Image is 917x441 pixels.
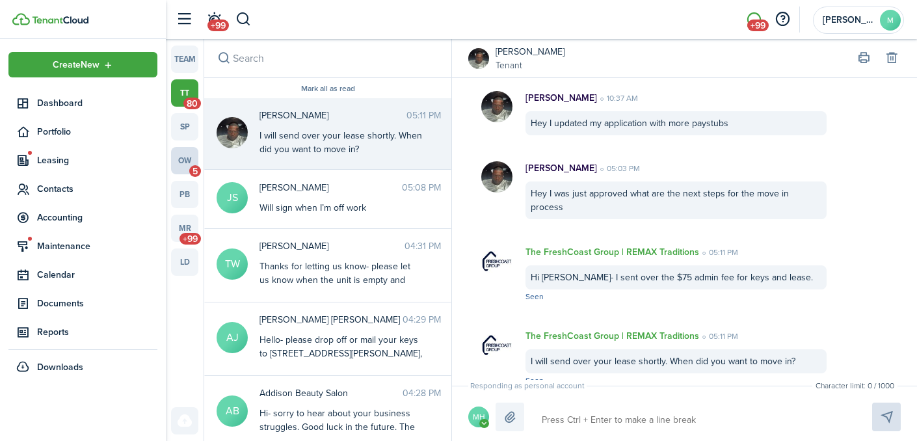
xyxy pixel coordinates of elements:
[468,380,587,392] span: Responding as personal account
[699,247,738,258] time: 05:11 PM
[215,49,233,68] button: Search
[37,182,157,196] span: Contacts
[883,49,901,68] button: Delete
[771,8,793,31] button: Open resource center
[12,13,30,25] img: TenantCloud
[525,181,827,219] div: Hey I was just approved what are the next steps for the move in process
[481,245,512,276] img: The FreshCoast Group | REMAX Traditions
[217,322,248,353] avatar-text: AJ
[259,260,422,355] div: Thanks for letting us know- please let us know when the unit is empty and ready for our move out ...
[37,239,157,253] span: Maintenance
[204,39,451,77] input: search
[481,91,512,122] img: Keyonte Kern
[179,233,201,245] span: +99
[525,91,597,105] p: [PERSON_NAME]
[53,60,100,70] span: Create New
[217,248,248,280] avatar-text: TW
[32,16,88,24] img: TenantCloud
[202,3,226,36] a: Notifications
[880,10,901,31] avatar-text: M
[235,8,252,31] button: Search
[525,349,827,373] div: I will send over your lease shortly. When did you want to move in?
[259,386,403,400] span: Addison Beauty Salon
[496,45,565,59] a: [PERSON_NAME]
[171,181,198,208] a: pb
[171,248,198,276] a: ld
[597,92,638,104] time: 10:37 AM
[525,291,544,302] span: Seen
[403,313,441,327] time: 04:29 PM
[481,329,512,360] img: The FreshCoast Group | REMAX Traditions
[812,380,897,392] small: Character limit: 0 / 1000
[597,163,640,174] time: 05:03 PM
[171,46,198,73] a: team
[525,161,597,175] p: [PERSON_NAME]
[403,386,441,400] time: 04:28 PM
[37,268,157,282] span: Calendar
[259,129,422,156] div: I will send over your lease shortly. When did you want to move in?
[37,125,157,139] span: Portfolio
[37,96,157,110] span: Dashboard
[525,265,827,289] div: Hi [PERSON_NAME]- I sent over the $75 admin fee for keys and lease.
[301,85,355,94] button: Mark all as read
[525,111,827,135] div: Hey I updated my application with more paystubs
[217,182,248,213] avatar-text: JS
[525,245,699,259] p: The FreshCoast Group | REMAX Traditions
[259,109,406,122] span: Keyonte Kern
[171,215,198,242] a: mr
[481,161,512,193] img: Keyonte Kern
[37,297,157,310] span: Documents
[259,313,403,327] span: Alberto Jose CENTENO RUIZ
[259,333,422,374] div: Hello- please drop off or mail your keys to [STREET_ADDRESS][PERSON_NAME], att: The FreshCoast Gr...
[183,98,201,109] span: 80
[405,239,441,253] time: 04:31 PM
[496,59,565,72] a: Tenant
[8,52,157,77] button: Open menu
[37,360,83,374] span: Downloads
[823,16,875,25] span: Maggie
[171,147,198,174] a: ow
[525,375,544,386] span: Seen
[217,117,248,148] img: Keyonte Kern
[189,165,201,177] span: 5
[259,201,422,215] div: Will sign when I’m off work
[468,48,489,69] img: Keyonte Kern
[37,211,157,224] span: Accounting
[259,239,405,253] span: Tyreka Williams
[8,90,157,116] a: Dashboard
[855,49,873,68] button: Print
[699,330,738,342] time: 05:11 PM
[172,7,196,32] button: Open sidebar
[468,407,496,431] button: Open menu
[37,325,157,339] span: Reports
[207,20,229,31] span: +99
[37,154,157,167] span: Leasing
[406,109,441,122] time: 05:11 PM
[468,407,489,427] avatar-text: MH
[171,79,198,107] a: tt
[402,181,441,194] time: 05:08 PM
[8,319,157,345] a: Reports
[259,181,402,194] span: JMarie Sutton
[171,113,198,140] a: sp
[525,329,699,343] p: The FreshCoast Group | REMAX Traditions
[217,395,248,427] avatar-text: AB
